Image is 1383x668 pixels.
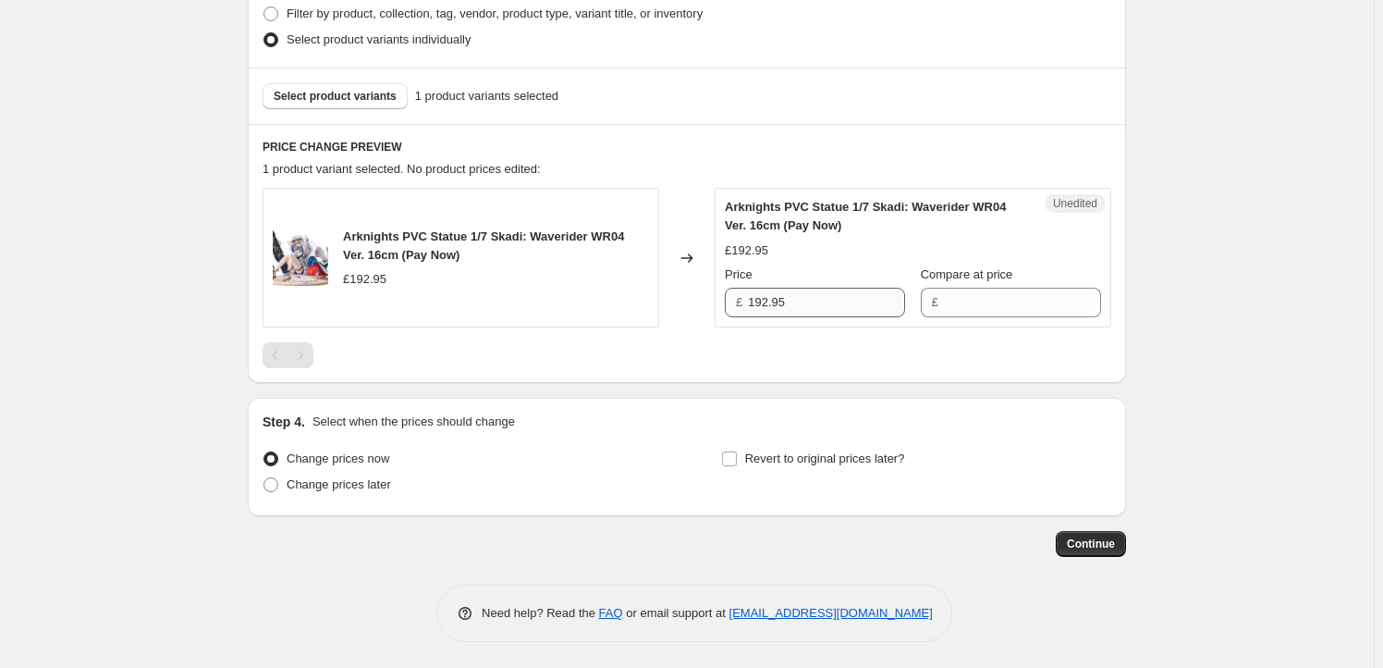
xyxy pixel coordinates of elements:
[1056,531,1126,557] button: Continue
[343,229,624,262] span: Arknights PVC Statue 1/7 Skadi: Waverider WR04 Ver. 16cm (Pay Now)
[725,200,1006,232] span: Arknights PVC Statue 1/7 Skadi: Waverider WR04 Ver. 16cm (Pay Now)
[921,267,1013,281] span: Compare at price
[599,606,623,620] a: FAQ
[287,452,389,465] span: Change prices now
[745,452,905,465] span: Revert to original prices later?
[736,295,742,309] span: £
[415,87,558,105] span: 1 product variants selected
[263,83,408,109] button: Select product variants
[263,342,313,368] nav: Pagination
[729,606,933,620] a: [EMAIL_ADDRESS][DOMAIN_NAME]
[273,230,328,286] img: x_gsc66378_80x.jpg
[482,606,599,620] span: Need help? Read the
[287,6,703,20] span: Filter by product, collection, tag, vendor, product type, variant title, or inventory
[274,89,397,104] span: Select product variants
[725,267,753,281] span: Price
[263,140,1111,155] h6: PRICE CHANGE PREVIEW
[1067,537,1115,551] span: Continue
[263,413,305,431] h2: Step 4.
[725,243,768,257] span: £192.95
[343,272,386,286] span: £192.95
[287,477,391,491] span: Change prices later
[263,162,541,176] span: 1 product variant selected. No product prices edited:
[287,32,471,46] span: Select product variants individually
[623,606,729,620] span: or email support at
[312,413,515,431] p: Select when the prices should change
[1053,196,1097,211] span: Unedited
[932,295,938,309] span: £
